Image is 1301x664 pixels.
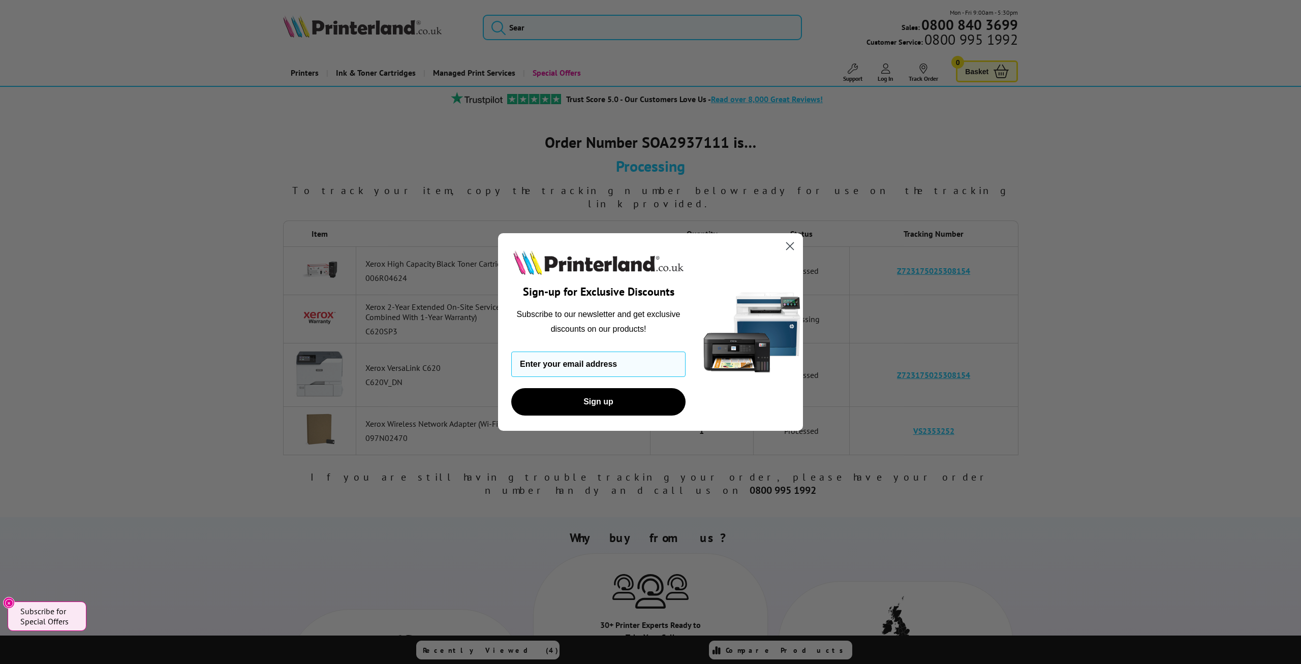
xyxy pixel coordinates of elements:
span: Sign-up for Exclusive Discounts [523,284,674,299]
button: Close dialog [781,237,799,255]
span: Subscribe to our newsletter and get exclusive discounts on our products! [517,310,680,333]
button: Sign up [511,388,686,416]
img: 5290a21f-4df8-4860-95f4-ea1e8d0e8904.png [701,233,803,431]
span: Subscribe for Special Offers [20,606,76,626]
img: Printerland.co.uk [511,248,686,277]
input: Enter your email address [511,352,686,377]
button: Close [3,597,15,609]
